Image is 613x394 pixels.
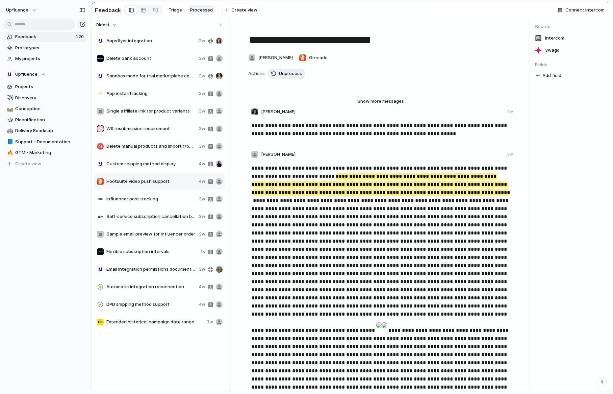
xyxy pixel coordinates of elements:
[106,319,204,325] span: Extended historical campaign date range
[106,108,196,115] span: Single affiliate link for product variants
[309,54,328,61] span: Grenade
[3,54,88,64] a: My projects
[95,6,121,14] h2: Feedback
[15,139,85,145] span: Support - Documentation
[3,137,88,147] a: 📘Support - Documentation
[3,5,40,16] button: Upfluence
[545,47,560,54] span: 3w ago
[199,38,205,44] span: 3w
[199,301,205,308] span: 4w
[199,73,205,79] span: 3w
[106,213,196,220] span: Self-service subscription cancellation button
[3,43,88,53] a: Prototypes
[15,45,85,51] span: Prototypes
[247,52,295,63] button: [PERSON_NAME]
[297,52,329,63] button: Grenade
[199,178,205,185] span: 4w
[199,55,205,62] span: 3w
[106,284,196,290] span: Automatic integration reconnection
[3,115,88,125] a: 🎲Plannification
[231,7,257,14] span: Create view
[6,95,13,101] button: ✈️
[3,93,88,103] div: ✈️Discovery
[190,7,213,14] span: Processed
[6,127,13,134] button: 🤖
[106,301,196,308] span: DPD shipping method support
[199,125,205,132] span: 3w
[545,35,564,42] span: Intercom
[106,178,196,185] span: Hootsuite video push support
[7,116,12,124] div: 🎲
[15,161,41,167] span: Create view
[7,149,12,157] div: 🔥
[3,148,88,158] div: 🔥GTM - Marketing
[199,284,205,290] span: 4w
[542,72,561,79] span: Add field
[15,55,85,62] span: My projects
[3,126,88,136] a: 🤖Delivery Roadmap
[106,143,196,150] span: Delete manual products and import from Shopify
[187,5,215,15] a: Processed
[6,105,13,112] button: 🛤️
[3,69,88,79] button: Upfluence
[535,23,605,30] span: Source
[3,32,88,42] a: Feedback120
[106,90,196,97] span: App install tracking
[267,69,305,79] button: Unprocess
[3,104,88,114] a: 🛤️Conception
[199,213,205,220] span: 3w
[106,231,196,238] span: Sample email preview for influencer order
[507,109,513,115] div: 3w
[166,5,185,15] a: Triage
[199,231,205,238] span: 3w
[106,196,196,202] span: Influencer post tracking
[15,71,37,78] span: Upfluence
[535,33,605,43] a: Intercom
[199,143,205,150] span: 3w
[7,127,12,135] div: 🤖
[357,98,404,105] span: Show more messages
[6,7,28,14] span: Upfluence
[3,82,88,92] a: Projects
[207,319,213,325] span: 3w
[106,73,196,79] span: Sandbox mode for trial marketplace campaigns
[15,83,85,90] span: Projects
[221,5,261,16] button: Create view
[106,248,198,255] span: Flexible subscription intervals
[507,151,513,157] div: 3w
[199,266,205,273] span: 3w
[169,7,182,14] span: Triage
[76,33,85,40] span: 120
[106,55,196,62] span: Delete bank account
[199,196,205,202] span: 3w
[7,105,12,113] div: 🛤️
[6,149,13,156] button: 🔥
[199,161,205,167] span: 4w
[15,95,85,101] span: Discovery
[340,97,421,106] button: Show more messages
[261,151,296,158] span: [PERSON_NAME]
[535,61,605,68] span: Fields
[6,117,13,123] button: 🎲
[15,127,85,134] span: Delivery Roadmap
[106,266,196,273] span: Email integration permissions documentation
[535,71,562,80] button: Add field
[106,38,196,44] span: Appsflyer integration
[6,139,13,145] button: 📘
[279,70,302,77] span: Unprocess
[3,159,88,169] button: Create view
[95,21,118,29] button: Oldest
[199,108,205,115] span: 3w
[565,7,605,14] span: Connect Intercom
[15,105,85,112] span: Conception
[261,108,296,115] span: [PERSON_NAME]
[106,125,196,132] span: W9 resubmission requirement
[248,70,265,77] span: Actions
[200,248,205,255] span: 1y
[7,138,12,146] div: 📘
[15,117,85,123] span: Plannification
[96,22,110,28] span: Oldest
